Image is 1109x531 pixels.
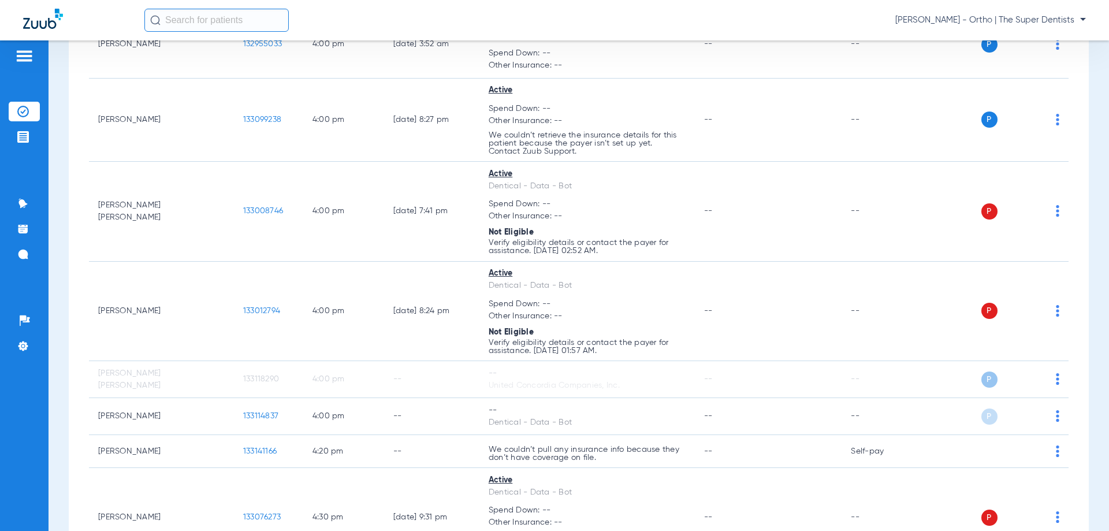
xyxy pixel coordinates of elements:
[243,116,281,124] span: 133099238
[489,239,686,255] p: Verify eligibility details or contact the payer for assistance. [DATE] 02:52 AM.
[489,168,686,180] div: Active
[384,361,479,398] td: --
[489,504,686,517] span: Spend Down: --
[303,361,384,398] td: 4:00 PM
[15,49,34,63] img: hamburger-icon
[704,40,713,48] span: --
[1056,305,1059,317] img: group-dot-blue.svg
[1056,373,1059,385] img: group-dot-blue.svg
[489,115,686,127] span: Other Insurance: --
[489,280,686,292] div: Dentical - Data - Bot
[23,9,63,29] img: Zuub Logo
[150,15,161,25] img: Search Icon
[384,262,479,362] td: [DATE] 8:24 PM
[704,207,713,215] span: --
[842,361,920,398] td: --
[704,447,713,455] span: --
[1056,38,1059,50] img: group-dot-blue.svg
[303,11,384,79] td: 4:00 PM
[842,11,920,79] td: --
[384,435,479,468] td: --
[489,103,686,115] span: Spend Down: --
[489,47,686,60] span: Spend Down: --
[842,262,920,362] td: --
[89,162,234,262] td: [PERSON_NAME] [PERSON_NAME]
[303,262,384,362] td: 4:00 PM
[303,398,384,435] td: 4:00 PM
[489,367,686,380] div: --
[384,162,479,262] td: [DATE] 7:41 PM
[842,162,920,262] td: --
[489,228,534,236] span: Not Eligible
[842,79,920,162] td: --
[89,361,234,398] td: [PERSON_NAME] [PERSON_NAME]
[489,487,686,499] div: Dentical - Data - Bot
[489,339,686,355] p: Verify eligibility details or contact the payer for assistance. [DATE] 01:57 AM.
[384,398,479,435] td: --
[895,14,1086,26] span: [PERSON_NAME] - Ortho | The Super Dentists
[243,375,279,383] span: 133118290
[489,380,686,392] div: United Concordia Companies, Inc.
[489,445,686,462] p: We couldn’t pull any insurance info because they don’t have coverage on file.
[489,417,686,429] div: Dentical - Data - Bot
[704,412,713,420] span: --
[243,447,277,455] span: 133141166
[1056,205,1059,217] img: group-dot-blue.svg
[384,11,479,79] td: [DATE] 3:52 AM
[981,112,998,128] span: P
[1056,410,1059,422] img: group-dot-blue.svg
[489,210,686,222] span: Other Insurance: --
[243,40,282,48] span: 132955033
[981,510,998,526] span: P
[489,474,686,487] div: Active
[1056,114,1059,125] img: group-dot-blue.svg
[243,513,281,521] span: 133076273
[303,435,384,468] td: 4:20 PM
[842,398,920,435] td: --
[489,198,686,210] span: Spend Down: --
[144,9,289,32] input: Search for patients
[981,409,998,425] span: P
[1056,445,1059,457] img: group-dot-blue.svg
[489,180,686,192] div: Dentical - Data - Bot
[704,513,713,521] span: --
[489,310,686,322] span: Other Insurance: --
[489,404,686,417] div: --
[704,375,713,383] span: --
[243,412,278,420] span: 133114837
[981,303,998,319] span: P
[243,307,280,315] span: 133012794
[489,131,686,155] p: We couldn’t retrieve the insurance details for this patient because the payer isn’t set up yet. C...
[489,328,534,336] span: Not Eligible
[489,84,686,96] div: Active
[303,79,384,162] td: 4:00 PM
[981,203,998,220] span: P
[89,398,234,435] td: [PERSON_NAME]
[89,435,234,468] td: [PERSON_NAME]
[842,435,920,468] td: Self-pay
[489,298,686,310] span: Spend Down: --
[89,79,234,162] td: [PERSON_NAME]
[1051,476,1109,531] iframe: Chat Widget
[981,372,998,388] span: P
[89,11,234,79] td: [PERSON_NAME]
[489,268,686,280] div: Active
[489,517,686,529] span: Other Insurance: --
[89,262,234,362] td: [PERSON_NAME]
[704,116,713,124] span: --
[704,307,713,315] span: --
[243,207,283,215] span: 133008746
[981,36,998,53] span: P
[384,79,479,162] td: [DATE] 8:27 PM
[303,162,384,262] td: 4:00 PM
[489,60,686,72] span: Other Insurance: --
